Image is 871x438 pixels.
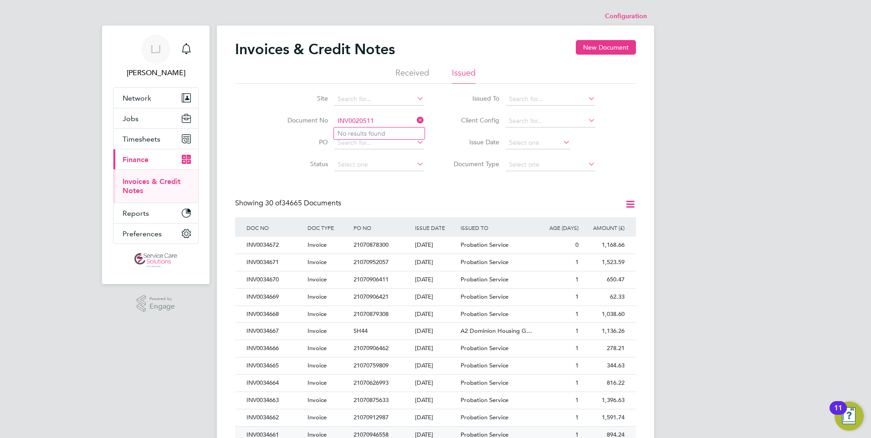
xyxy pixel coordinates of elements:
span: Invoice [307,258,327,266]
span: 1 [575,327,579,335]
div: INV0034671 [244,254,305,271]
div: [DATE] [413,306,459,323]
span: Probation Service [461,310,508,318]
img: servicecare-logo-retina.png [134,253,177,268]
span: 21070906411 [354,275,389,283]
span: 21070875633 [354,396,389,404]
span: Finance [123,155,149,164]
div: 816.22 [581,375,627,392]
label: Status [276,160,328,168]
span: 21070878300 [354,241,389,249]
input: Select one [334,158,424,171]
span: 1 [575,275,579,283]
label: Document Type [447,160,499,168]
span: 21070912987 [354,413,389,421]
div: 1,168.66 [581,237,627,254]
label: Issue Date [447,138,499,146]
span: 21070759809 [354,362,389,369]
span: 1 [575,310,579,318]
span: Probation Service [461,344,508,352]
div: ISSUE DATE [413,217,459,238]
button: Preferences [113,224,198,244]
span: Probation Service [461,379,508,387]
span: Invoice [307,275,327,283]
a: Invoices & Credit Notes [123,177,180,195]
span: 1 [575,293,579,300]
span: Jobs [123,114,138,123]
div: DOC NO [244,217,305,238]
span: 1 [575,362,579,369]
span: 21070952057 [354,258,389,266]
span: Invoice [307,293,327,300]
input: Search for... [334,115,424,127]
span: A2 Dominion Housing G… [461,327,532,335]
div: Finance [113,169,198,203]
span: 1 [575,379,579,387]
div: [DATE] [413,289,459,306]
button: Reports [113,203,198,223]
div: AMOUNT (£) [581,217,627,238]
div: [DATE] [413,271,459,288]
input: Search for... [334,93,424,106]
li: Received [395,67,429,84]
span: Probation Service [461,362,508,369]
span: SH44 [354,327,368,335]
button: Open Resource Center, 11 new notifications [835,402,864,431]
div: 62.33 [581,289,627,306]
a: Go to home page [113,253,199,268]
h2: Invoices & Credit Notes [235,40,395,58]
button: Network [113,88,198,108]
div: 1,396.63 [581,392,627,409]
div: INV0034672 [244,237,305,254]
span: Probation Service [461,241,508,249]
div: INV0034664 [244,375,305,392]
button: Jobs [113,108,198,128]
span: 1 [575,258,579,266]
div: [DATE] [413,357,459,374]
div: 1,038.60 [581,306,627,323]
span: 21070879308 [354,310,389,318]
span: Probation Service [461,293,508,300]
span: Timesheets [123,135,160,143]
button: New Document [576,40,636,55]
span: Reports [123,209,149,218]
div: [DATE] [413,254,459,271]
input: Search for... [506,93,595,106]
span: Probation Service [461,258,508,266]
div: INV0034668 [244,306,305,323]
div: INV0034669 [244,289,305,306]
span: 30 of [265,199,282,208]
div: INV0034670 [244,271,305,288]
span: Probation Service [461,275,508,283]
li: Configuration [605,7,647,25]
div: [DATE] [413,340,459,357]
a: LJ[PERSON_NAME] [113,35,199,78]
div: 1,591.74 [581,409,627,426]
div: INV0034663 [244,392,305,409]
a: Powered byEngage [137,295,175,312]
span: Probation Service [461,396,508,404]
div: INV0034665 [244,357,305,374]
span: Preferences [123,229,162,238]
span: 21070626993 [354,379,389,387]
span: 21070906421 [354,293,389,300]
div: 278.21 [581,340,627,357]
span: Invoice [307,413,327,421]
span: Invoice [307,379,327,387]
span: Invoice [307,327,327,335]
span: LJ [150,43,161,55]
li: No results found [334,127,425,139]
input: Select one [506,158,595,171]
button: Timesheets [113,129,198,149]
span: Powered by [149,295,175,303]
span: 1 [575,396,579,404]
nav: Main navigation [102,25,210,284]
span: Invoice [307,396,327,404]
div: 11 [834,408,842,420]
label: Document No [276,116,328,124]
input: Search for... [506,115,595,127]
div: Showing [235,199,343,208]
span: 21070906462 [354,344,389,352]
label: Client Config [447,116,499,124]
div: AGE (DAYS) [535,217,581,238]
